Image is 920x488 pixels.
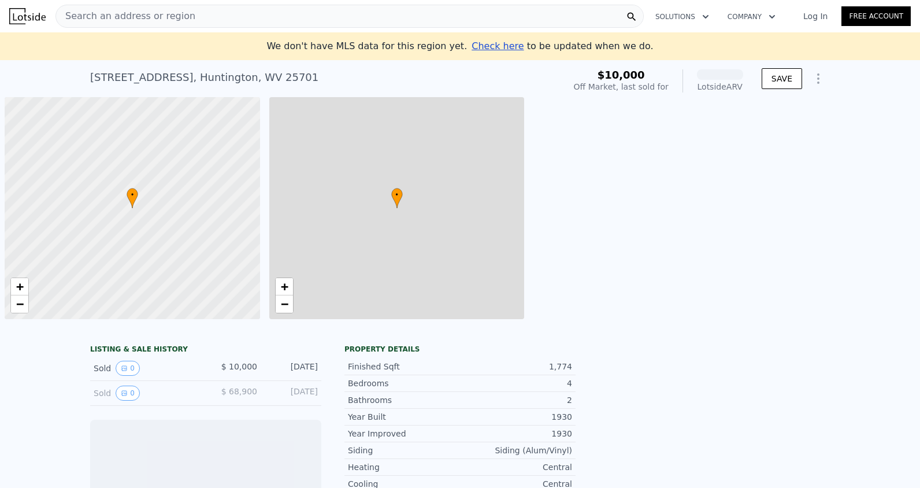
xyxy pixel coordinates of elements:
[266,386,318,401] div: [DATE]
[348,445,460,456] div: Siding
[9,8,46,24] img: Lotside
[127,190,138,200] span: •
[762,68,802,89] button: SAVE
[56,9,195,23] span: Search an address or region
[348,361,460,372] div: Finished Sqft
[348,411,460,423] div: Year Built
[460,394,572,406] div: 2
[266,361,318,376] div: [DATE]
[280,279,288,294] span: +
[460,461,572,473] div: Central
[276,295,293,313] a: Zoom out
[841,6,911,26] a: Free Account
[598,69,645,81] span: $10,000
[348,461,460,473] div: Heating
[391,188,403,208] div: •
[11,278,28,295] a: Zoom in
[11,295,28,313] a: Zoom out
[348,394,460,406] div: Bathrooms
[94,386,196,401] div: Sold
[90,345,321,356] div: LISTING & SALE HISTORY
[266,39,653,53] div: We don't have MLS data for this region yet.
[127,188,138,208] div: •
[276,278,293,295] a: Zoom in
[94,361,196,376] div: Sold
[16,279,24,294] span: +
[221,362,257,371] span: $ 10,000
[574,81,669,93] div: Off Market, last sold for
[116,361,140,376] button: View historical data
[460,428,572,439] div: 1930
[348,428,460,439] div: Year Improved
[221,387,257,396] span: $ 68,900
[460,411,572,423] div: 1930
[116,386,140,401] button: View historical data
[697,81,743,93] div: Lotside ARV
[460,445,572,456] div: Siding (Alum/Vinyl)
[16,297,24,311] span: −
[472,40,524,51] span: Check here
[460,378,572,389] div: 4
[807,67,830,90] button: Show Options
[789,10,841,22] a: Log In
[348,378,460,389] div: Bedrooms
[460,361,572,372] div: 1,774
[391,190,403,200] span: •
[646,6,718,27] button: Solutions
[718,6,785,27] button: Company
[344,345,576,354] div: Property details
[280,297,288,311] span: −
[90,69,318,86] div: [STREET_ADDRESS] , Huntington , WV 25701
[472,39,653,53] div: to be updated when we do.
